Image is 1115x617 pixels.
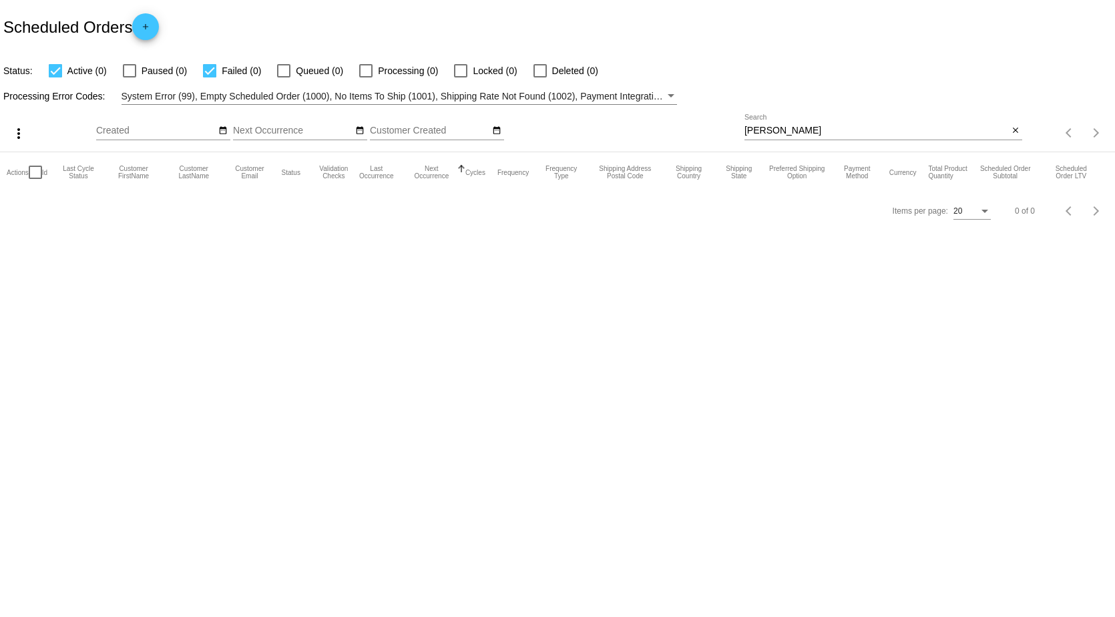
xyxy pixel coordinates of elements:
[1056,198,1083,224] button: Previous page
[893,206,948,216] div: Items per page:
[378,63,438,79] span: Processing (0)
[541,165,582,180] button: Change sorting for FrequencyType
[122,88,678,105] mat-select: Filter by Processing Error Codes
[744,126,1008,136] input: Search
[355,165,398,180] button: Change sorting for LastOccurrenceUtc
[3,91,105,101] span: Processing Error Codes:
[1046,165,1096,180] button: Change sorting for LifetimeValue
[977,165,1034,180] button: Change sorting for Subtotal
[230,165,269,180] button: Change sorting for CustomerEmail
[233,126,353,136] input: Next Occurrence
[492,126,501,136] mat-icon: date_range
[465,168,485,176] button: Change sorting for Cycles
[142,63,187,79] span: Paused (0)
[355,126,365,136] mat-icon: date_range
[222,63,261,79] span: Failed (0)
[7,152,29,192] mat-header-cell: Actions
[138,22,154,38] mat-icon: add
[889,168,917,176] button: Change sorting for CurrencyIso
[11,126,27,142] mat-icon: more_vert
[370,126,490,136] input: Customer Created
[953,206,962,216] span: 20
[473,63,517,79] span: Locked (0)
[59,165,97,180] button: Change sorting for LastProcessingCycleId
[1011,126,1020,136] mat-icon: close
[552,63,598,79] span: Deleted (0)
[1083,198,1110,224] button: Next page
[218,126,228,136] mat-icon: date_range
[67,63,107,79] span: Active (0)
[837,165,877,180] button: Change sorting for PaymentMethod.Type
[769,165,825,180] button: Change sorting for PreferredShippingOption
[170,165,218,180] button: Change sorting for CustomerLastName
[928,152,976,192] mat-header-cell: Total Product Quantity
[1056,120,1083,146] button: Previous page
[96,126,216,136] input: Created
[3,65,33,76] span: Status:
[1083,120,1110,146] button: Next page
[497,168,529,176] button: Change sorting for Frequency
[109,165,158,180] button: Change sorting for CustomerFirstName
[1008,124,1022,138] button: Clear
[296,63,343,79] span: Queued (0)
[42,168,47,176] button: Change sorting for Id
[721,165,757,180] button: Change sorting for ShippingState
[668,165,709,180] button: Change sorting for ShippingCountry
[953,207,991,216] mat-select: Items per page:
[594,165,656,180] button: Change sorting for ShippingPostcode
[282,168,300,176] button: Change sorting for Status
[312,152,355,192] mat-header-cell: Validation Checks
[1015,206,1035,216] div: 0 of 0
[410,165,453,180] button: Change sorting for NextOccurrenceUtc
[3,13,159,40] h2: Scheduled Orders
